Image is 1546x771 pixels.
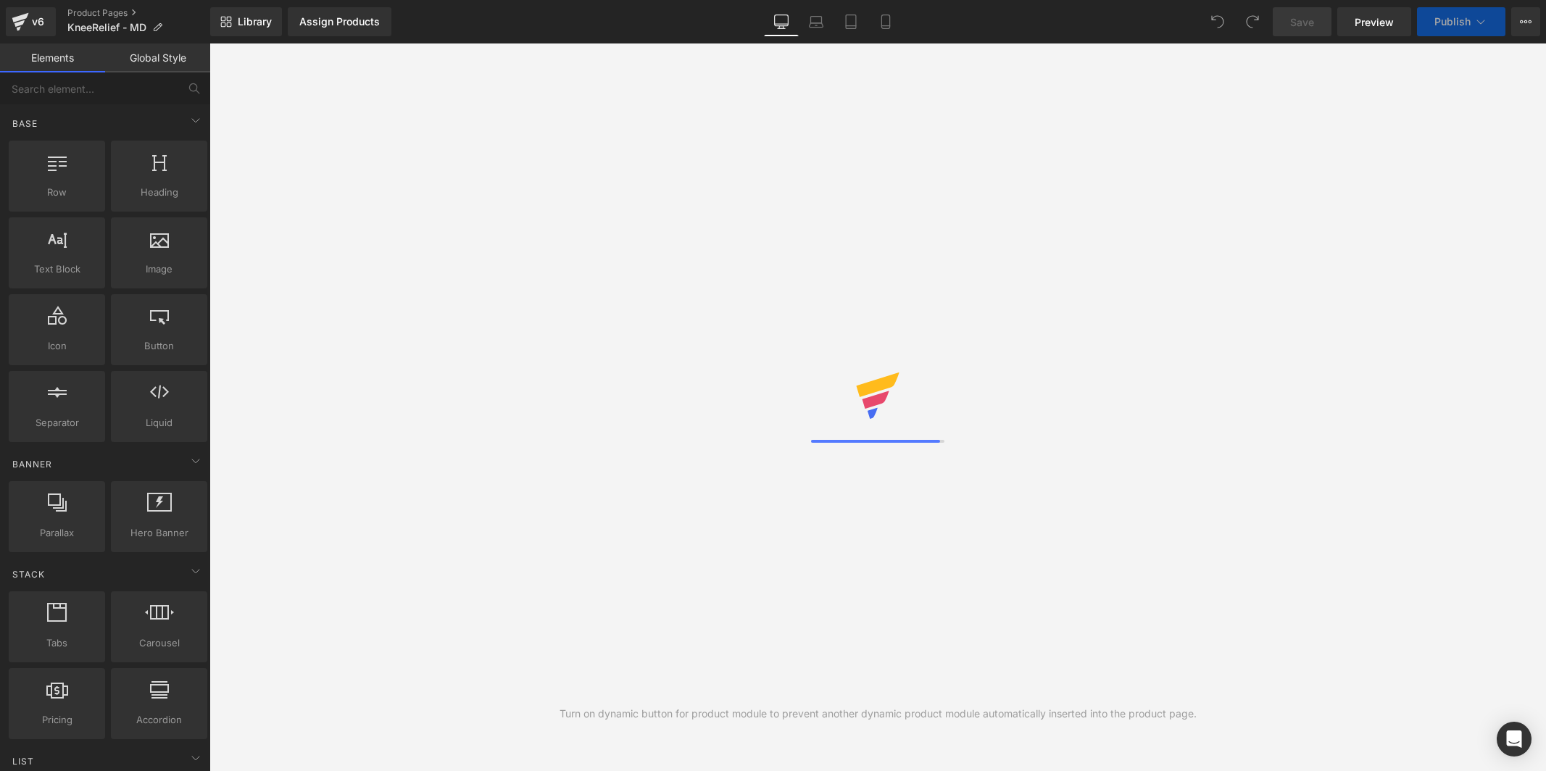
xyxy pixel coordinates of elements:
[799,7,834,36] a: Laptop
[1434,16,1471,28] span: Publish
[105,43,210,72] a: Global Style
[13,712,101,728] span: Pricing
[29,12,47,31] div: v6
[115,712,203,728] span: Accordion
[1497,722,1532,757] div: Open Intercom Messenger
[11,457,54,471] span: Banner
[13,415,101,430] span: Separator
[115,415,203,430] span: Liquid
[115,635,203,651] span: Carousel
[238,15,272,28] span: Library
[560,706,1197,722] div: Turn on dynamic button for product module to prevent another dynamic product module automatically...
[11,567,46,581] span: Stack
[67,22,146,33] span: KneeRelief - MD
[13,635,101,651] span: Tabs
[1355,14,1394,30] span: Preview
[1238,7,1267,36] button: Redo
[868,7,903,36] a: Mobile
[13,338,101,354] span: Icon
[11,754,36,768] span: List
[299,16,380,28] div: Assign Products
[1290,14,1314,30] span: Save
[1337,7,1411,36] a: Preview
[1511,7,1540,36] button: More
[1417,7,1505,36] button: Publish
[67,7,210,19] a: Product Pages
[115,262,203,277] span: Image
[1203,7,1232,36] button: Undo
[13,262,101,277] span: Text Block
[210,7,282,36] a: New Library
[115,185,203,200] span: Heading
[115,338,203,354] span: Button
[13,525,101,541] span: Parallax
[13,185,101,200] span: Row
[11,117,39,130] span: Base
[115,525,203,541] span: Hero Banner
[834,7,868,36] a: Tablet
[6,7,56,36] a: v6
[764,7,799,36] a: Desktop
